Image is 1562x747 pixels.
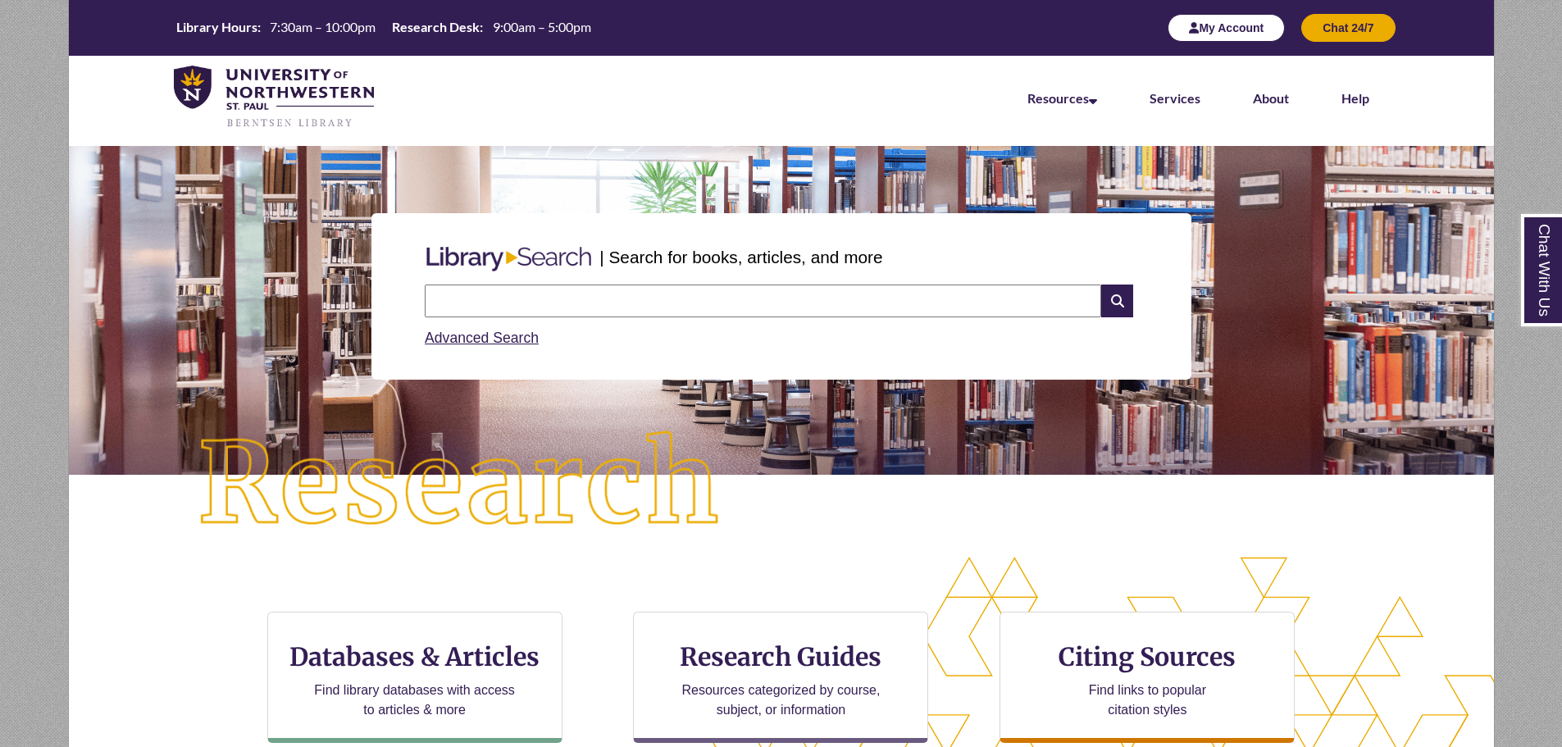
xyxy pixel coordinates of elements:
[1168,20,1285,34] a: My Account
[1027,90,1097,106] a: Resources
[1341,90,1369,106] a: Help
[1253,90,1289,106] a: About
[170,18,598,38] a: Hours Today
[170,18,598,36] table: Hours Today
[493,19,591,34] span: 9:00am – 5:00pm
[139,373,781,596] img: Research
[270,19,376,34] span: 7:30am – 10:00pm
[425,330,539,346] a: Advanced Search
[170,18,263,36] th: Library Hours:
[647,641,914,672] h3: Research Guides
[1000,612,1295,743] a: Citing Sources Find links to popular citation styles
[1168,14,1285,42] button: My Account
[385,18,485,36] th: Research Desk:
[418,240,599,278] img: Libary Search
[1301,20,1395,34] a: Chat 24/7
[307,681,521,720] p: Find library databases with access to articles & more
[633,612,928,743] a: Research Guides Resources categorized by course, subject, or information
[1068,681,1227,720] p: Find links to popular citation styles
[281,641,549,672] h3: Databases & Articles
[267,612,562,743] a: Databases & Articles Find library databases with access to articles & more
[1048,641,1248,672] h3: Citing Sources
[1150,90,1200,106] a: Services
[1101,285,1132,317] i: Search
[674,681,888,720] p: Resources categorized by course, subject, or information
[174,66,375,130] img: UNWSP Library Logo
[1301,14,1395,42] button: Chat 24/7
[599,244,882,270] p: | Search for books, articles, and more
